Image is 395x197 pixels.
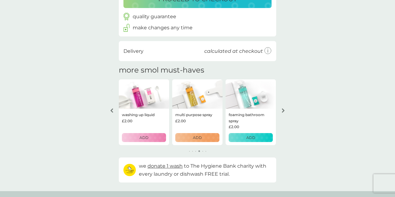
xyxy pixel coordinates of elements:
[204,47,263,55] p: calculated at checkout
[123,47,143,55] p: Delivery
[175,118,186,124] span: £2.00
[246,135,255,140] p: ADD
[139,135,148,140] p: ADD
[175,112,212,118] p: multi purpose spray
[119,66,204,75] h2: more smol must-haves
[139,162,272,178] p: we to The Hygiene Bank charity with every laundry or dishwash FREE trial.
[229,133,273,142] button: ADD
[148,163,183,169] span: donate 1 wash
[133,13,176,21] p: quality guarantee
[175,133,219,142] button: ADD
[122,133,166,142] button: ADD
[133,24,193,32] p: make changes any time
[229,112,273,124] p: foaming bathroom spray
[193,135,202,140] p: ADD
[122,118,132,124] span: £2.00
[229,124,239,130] span: £2.00
[122,112,155,118] p: washing up liquid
